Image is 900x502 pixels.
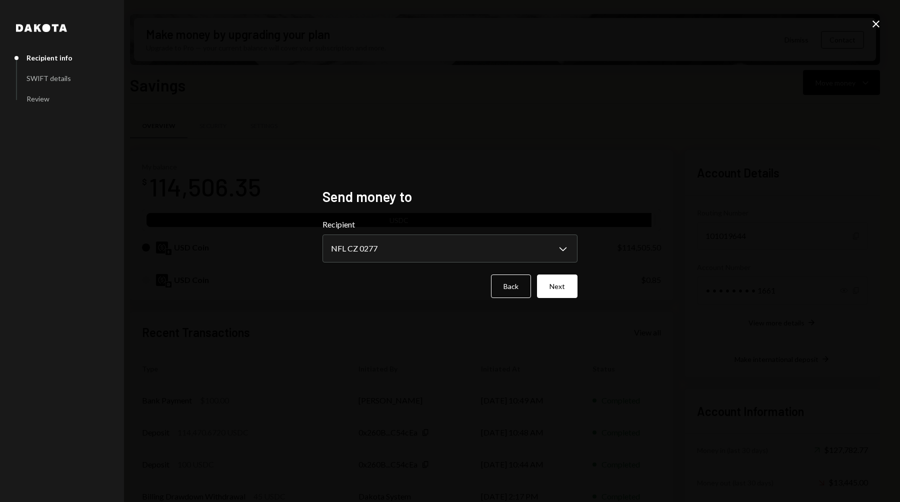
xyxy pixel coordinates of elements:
[322,218,577,230] label: Recipient
[322,187,577,206] h2: Send money to
[322,234,577,262] button: Recipient
[26,74,71,82] div: SWIFT details
[26,53,72,62] div: Recipient info
[26,94,49,103] div: Review
[491,274,531,298] button: Back
[537,274,577,298] button: Next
